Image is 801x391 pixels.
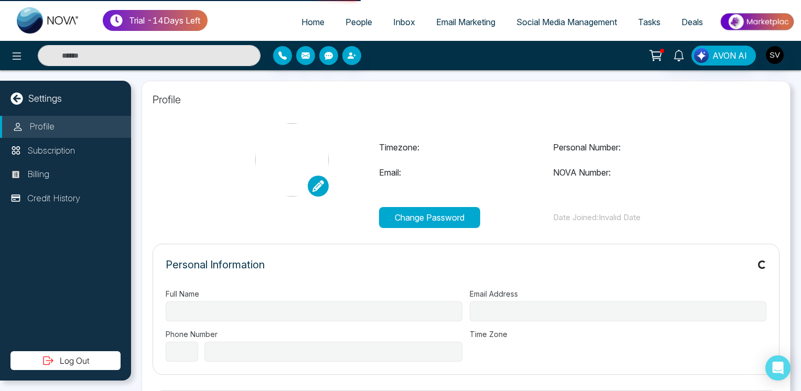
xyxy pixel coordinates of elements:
[393,17,415,27] span: Inbox
[766,46,784,64] img: User Avatar
[681,17,703,27] span: Deals
[28,91,62,105] p: Settings
[627,12,671,32] a: Tasks
[426,12,506,32] a: Email Marketing
[27,192,80,205] p: Credit History
[379,207,480,228] button: Change Password
[153,92,780,107] p: Profile
[29,120,55,134] p: Profile
[379,166,553,179] p: Email:
[712,49,747,62] span: AVON AI
[27,168,49,181] p: Billing
[291,12,335,32] a: Home
[553,212,727,224] p: Date Joined: Invalid Date
[17,7,80,34] img: Nova CRM Logo
[10,351,121,370] button: Log Out
[691,46,756,66] button: AVON AI
[470,288,766,299] label: Email Address
[345,17,372,27] span: People
[301,17,324,27] span: Home
[516,17,617,27] span: Social Media Management
[765,355,791,381] div: Open Intercom Messenger
[166,257,265,273] p: Personal Information
[166,288,462,299] label: Full Name
[694,48,709,63] img: Lead Flow
[506,12,627,32] a: Social Media Management
[553,141,727,154] p: Personal Number:
[129,14,200,27] p: Trial - 14 Days Left
[719,10,795,34] img: Market-place.gif
[553,166,727,179] p: NOVA Number:
[166,329,462,340] label: Phone Number
[638,17,661,27] span: Tasks
[383,12,426,32] a: Inbox
[436,17,495,27] span: Email Marketing
[379,141,553,154] p: Timezone:
[27,144,75,158] p: Subscription
[470,329,766,340] label: Time Zone
[671,12,713,32] a: Deals
[335,12,383,32] a: People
